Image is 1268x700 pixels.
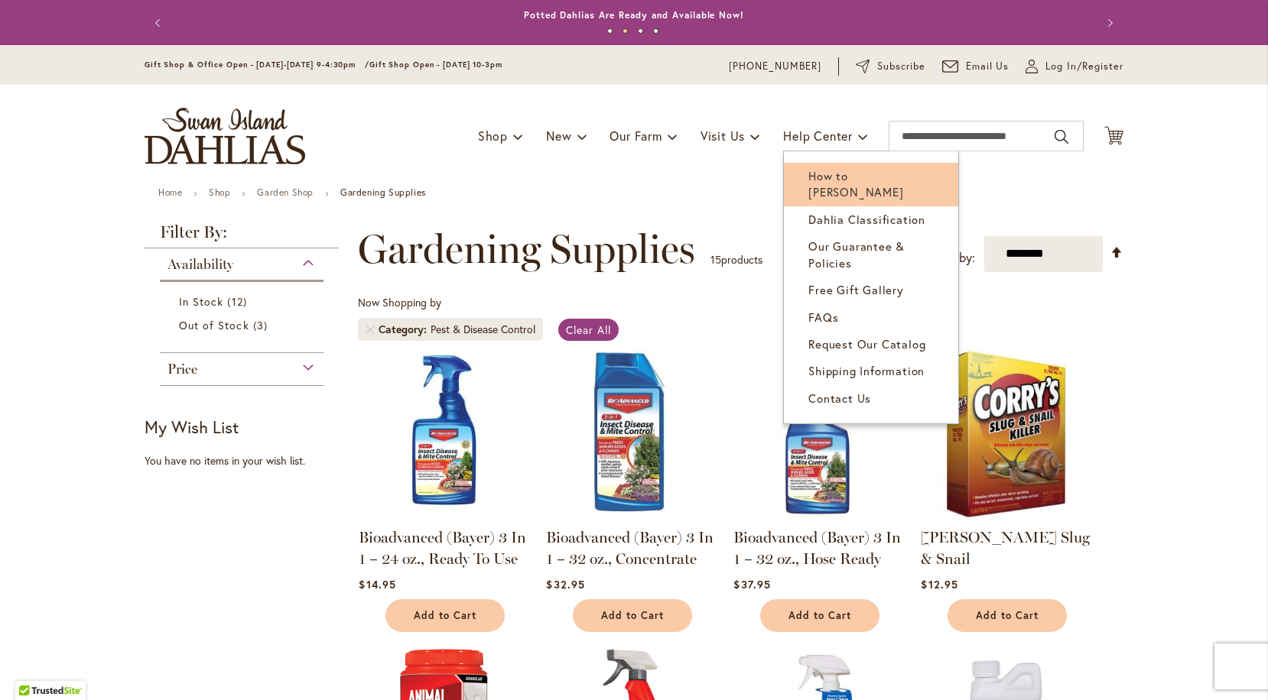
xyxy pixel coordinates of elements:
[623,28,628,34] button: 2 of 4
[379,322,431,337] span: Category
[610,128,662,144] span: Our Farm
[431,322,535,337] div: Pest & Disease Control
[167,361,197,378] span: Price
[369,60,502,70] span: Gift Shop Open - [DATE] 10-3pm
[921,508,1091,523] a: Corry's Slug & Snail
[167,256,233,273] span: Availability
[573,599,692,632] button: Add to Cart
[179,294,223,309] span: In Stock
[921,349,1091,520] img: Corry's Slug & Snail
[1045,59,1123,74] span: Log In/Register
[808,391,871,406] span: Contact Us
[546,577,584,591] span: $32.95
[1026,59,1123,74] a: Log In/Register
[733,577,770,591] span: $37.95
[145,416,239,438] strong: My Wish List
[385,599,505,632] button: Add to Cart
[145,8,175,38] button: Previous
[11,646,54,689] iframe: Launch Accessibility Center
[733,528,901,568] a: Bioadvanced (Bayer) 3 In 1 – 32 oz., Hose Ready
[209,186,230,198] a: Shop
[358,226,695,272] span: Gardening Supplies
[966,59,1010,74] span: Email Us
[921,528,1090,568] a: [PERSON_NAME] Slug & Snail
[976,609,1039,622] span: Add to Cart
[808,363,925,378] span: Shipping Information
[733,508,904,523] a: Bioadvanced (Bayer) 3 In 1 – 32 oz., Hose Ready
[607,28,613,34] button: 1 of 4
[808,282,904,297] span: Free Gift Gallery
[145,224,339,248] strong: Filter By:
[638,28,643,34] button: 3 of 4
[546,349,717,520] img: Bioadvanced (Bayer) 3 In 1 – 32 oz., Concentrate
[359,349,529,520] img: Bioadvanced (Bayer) 3 In 1 – 24 oz., Ready To Use
[808,309,838,325] span: FAQs
[653,28,658,34] button: 4 of 4
[546,128,571,144] span: New
[179,317,308,333] a: Out of Stock 3
[710,248,762,272] p: products
[877,59,925,74] span: Subscribe
[788,609,851,622] span: Add to Cart
[524,9,744,21] a: Potted Dahlias Are Ready and Available Now!
[729,59,821,74] a: [PHONE_NUMBER]
[359,577,395,591] span: $14.95
[808,336,925,352] span: Request Our Catalog
[546,508,717,523] a: Bioadvanced (Bayer) 3 In 1 – 32 oz., Concentrate
[856,59,925,74] a: Subscribe
[948,599,1067,632] button: Add to Cart
[145,108,305,164] a: store logo
[760,599,879,632] button: Add to Cart
[601,609,664,622] span: Add to Cart
[558,319,619,341] a: Clear All
[145,453,349,468] div: You have no items in your wish list.
[253,317,271,333] span: 3
[566,322,611,337] span: Clear All
[921,577,958,591] span: $12.95
[478,128,508,144] span: Shop
[942,59,1010,74] a: Email Us
[359,508,529,523] a: Bioadvanced (Bayer) 3 In 1 – 24 oz., Ready To Use
[783,128,853,144] span: Help Center
[701,128,745,144] span: Visit Us
[179,293,308,309] a: In Stock 12
[710,252,721,267] span: 15
[359,528,526,568] a: Bioadvanced (Bayer) 3 In 1 – 24 oz., Ready To Use
[257,186,314,198] a: Garden Shop
[158,186,182,198] a: Home
[808,238,905,270] span: Our Guarantee & Policies
[414,609,476,622] span: Add to Cart
[227,293,250,309] span: 12
[366,325,375,334] a: Remove Category Pest & Disease Control
[808,212,925,227] span: Dahlia Classification
[179,318,249,332] span: Out of Stock
[808,168,903,199] span: How to [PERSON_NAME]
[145,60,369,70] span: Gift Shop & Office Open - [DATE]-[DATE] 9-4:30pm /
[546,528,714,568] a: Bioadvanced (Bayer) 3 In 1 – 32 oz., Concentrate
[340,186,426,198] strong: Gardening Supplies
[358,295,441,309] span: Now Shopping by
[1093,8,1123,38] button: Next
[733,349,904,520] img: Bioadvanced (Bayer) 3 In 1 – 32 oz., Hose Ready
